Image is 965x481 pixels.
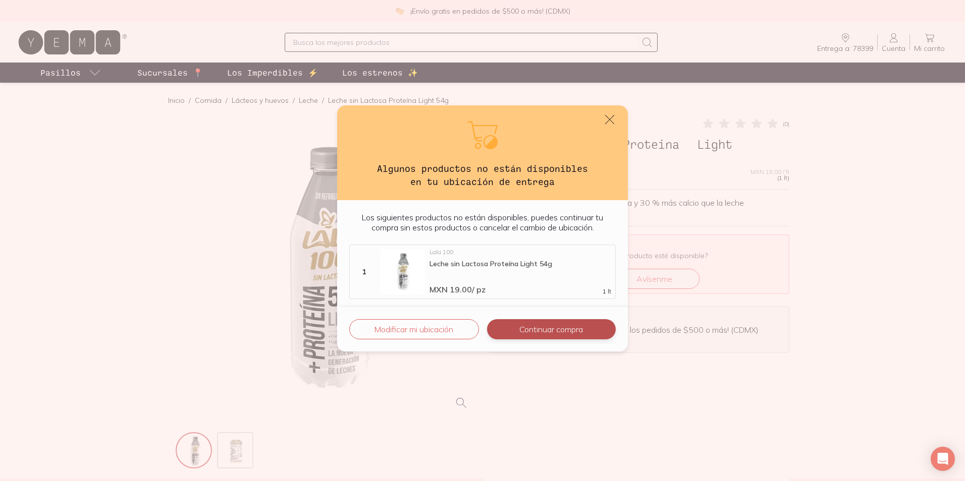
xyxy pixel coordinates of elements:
[337,105,628,352] div: default
[487,319,616,339] button: Continuar compra
[349,319,479,339] button: Modificar mi ubicación
[349,212,616,232] p: Los siguientes productos no están disponibles, puedes continuar tu compra sin estos productos o c...
[430,259,611,268] div: Leche sin Lactosa Proteína Light 54g
[603,288,611,294] span: 1 lt
[352,267,376,276] div: 1
[430,284,486,294] span: MXN 19.00 / pz
[931,447,955,471] div: Open Intercom Messenger
[369,162,596,189] h3: Algunos productos no están disponibles en tu ubicación de entrega
[380,249,425,294] img: Leche sin Lactosa Proteína Light 54g
[430,249,611,255] div: Lala 100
